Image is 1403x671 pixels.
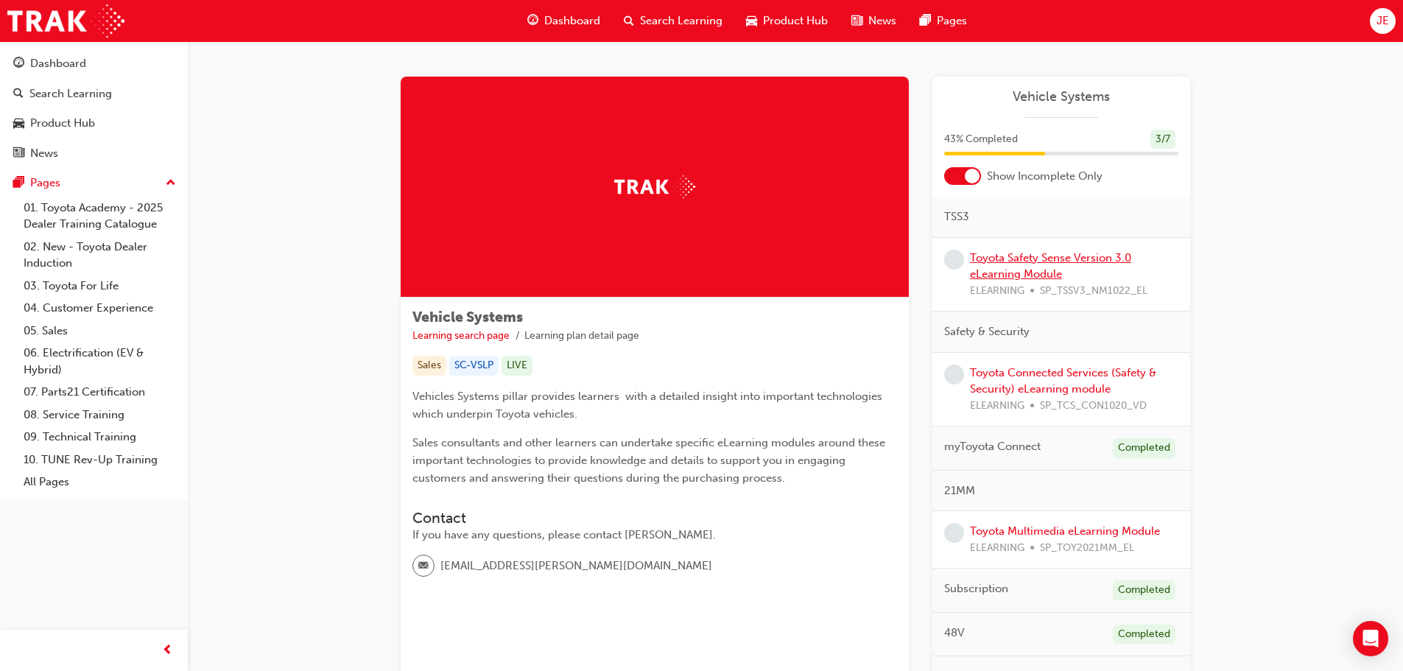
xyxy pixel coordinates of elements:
[920,12,931,30] span: pages-icon
[6,140,182,167] a: News
[1113,580,1175,600] div: Completed
[13,147,24,161] span: news-icon
[18,404,182,426] a: 08. Service Training
[30,145,58,162] div: News
[7,4,124,38] img: Trak
[944,625,964,642] span: 48V
[640,13,722,29] span: Search Learning
[944,88,1178,105] a: Vehicle Systems
[851,12,862,30] span: news-icon
[527,12,538,30] span: guage-icon
[868,13,896,29] span: News
[18,449,182,471] a: 10. TUNE Rev-Up Training
[18,426,182,449] a: 09. Technical Training
[944,250,964,270] span: learningRecordVerb_NONE-icon
[18,320,182,342] a: 05. Sales
[6,50,182,77] a: Dashboard
[18,275,182,298] a: 03. Toyota For Life
[908,6,979,36] a: pages-iconPages
[624,12,634,30] span: search-icon
[544,13,600,29] span: Dashboard
[18,471,182,493] a: All Pages
[6,169,182,197] button: Pages
[970,524,1160,538] a: Toyota Multimedia eLearning Module
[970,398,1024,415] span: ELEARNING
[18,297,182,320] a: 04. Customer Experience
[944,323,1030,340] span: Safety & Security
[162,642,173,660] span: prev-icon
[1150,130,1175,150] div: 3 / 7
[1113,438,1175,458] div: Completed
[440,558,712,575] span: [EMAIL_ADDRESS][PERSON_NAME][DOMAIN_NAME]
[970,540,1024,557] span: ELEARNING
[944,365,964,384] span: learningRecordVerb_NONE-icon
[29,85,112,102] div: Search Learning
[18,197,182,236] a: 01. Toyota Academy - 2025 Dealer Training Catalogue
[1370,8,1396,34] button: JE
[418,557,429,576] span: email-icon
[502,356,532,376] div: LIVE
[30,175,60,192] div: Pages
[412,390,885,421] span: Vehicles Systems pillar provides learners with a detailed insight into important technologies whi...
[412,527,897,544] div: If you have any questions, please contact [PERSON_NAME].
[1376,13,1389,29] span: JE
[970,251,1131,281] a: Toyota Safety Sense Version 3.0 eLearning Module
[412,356,446,376] div: Sales
[13,88,24,101] span: search-icon
[18,342,182,381] a: 06. Electrification (EV & Hybrid)
[1040,283,1147,300] span: SP_TSSV3_NM1022_EL
[612,6,734,36] a: search-iconSearch Learning
[746,12,757,30] span: car-icon
[13,177,24,190] span: pages-icon
[18,381,182,404] a: 07. Parts21 Certification
[6,110,182,137] a: Product Hub
[6,80,182,108] a: Search Learning
[1113,625,1175,644] div: Completed
[944,438,1041,455] span: myToyota Connect
[516,6,612,36] a: guage-iconDashboard
[1040,398,1147,415] span: SP_TCS_CON1020_VD
[1353,621,1388,656] div: Open Intercom Messenger
[524,328,639,345] li: Learning plan detail page
[412,329,510,342] a: Learning search page
[614,175,695,198] img: Trak
[1040,540,1134,557] span: SP_TOY2021MM_EL
[412,510,897,527] h3: Contact
[944,523,964,543] span: learningRecordVerb_NONE-icon
[970,366,1156,396] a: Toyota Connected Services (Safety & Security) eLearning module
[449,356,499,376] div: SC-VSLP
[944,208,969,225] span: TSS3
[987,168,1103,185] span: Show Incomplete Only
[944,580,1008,597] span: Subscription
[30,55,86,72] div: Dashboard
[6,47,182,169] button: DashboardSearch LearningProduct HubNews
[944,482,975,499] span: 21MM
[13,117,24,130] span: car-icon
[944,131,1018,148] span: 43 % Completed
[734,6,840,36] a: car-iconProduct Hub
[18,236,182,275] a: 02. New - Toyota Dealer Induction
[30,115,95,132] div: Product Hub
[412,436,888,485] span: Sales consultants and other learners can undertake specific eLearning modules around these import...
[970,283,1024,300] span: ELEARNING
[166,174,176,193] span: up-icon
[412,309,523,326] span: Vehicle Systems
[763,13,828,29] span: Product Hub
[840,6,908,36] a: news-iconNews
[13,57,24,71] span: guage-icon
[937,13,967,29] span: Pages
